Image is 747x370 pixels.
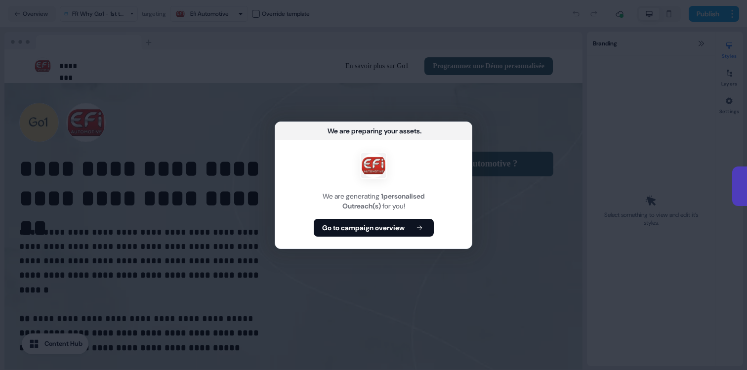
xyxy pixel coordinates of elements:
div: ... [420,126,422,136]
b: Go to campaign overview [322,223,405,233]
b: 1 personalised Outreach(s) [342,192,425,210]
button: Go to campaign overview [314,219,434,237]
div: We are preparing your assets [328,126,420,136]
div: We are generating for you! [287,191,460,211]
